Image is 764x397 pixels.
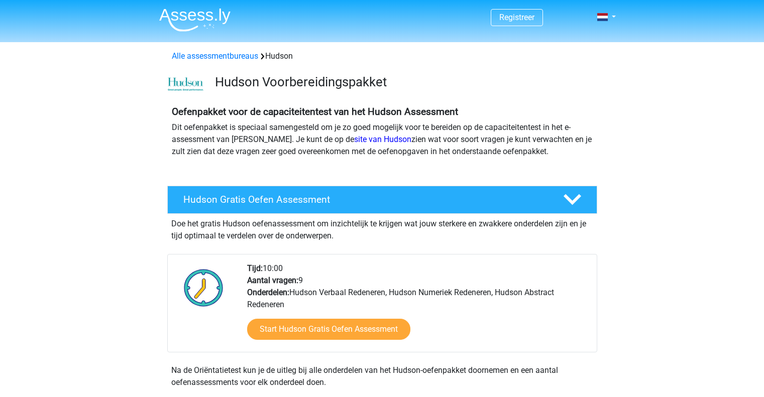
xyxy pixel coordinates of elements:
[499,13,534,22] a: Registreer
[163,186,601,214] a: Hudson Gratis Oefen Assessment
[172,51,258,61] a: Alle assessmentbureaus
[354,135,411,144] a: site van Hudson
[172,121,593,158] p: Dit oefenpakket is speciaal samengesteld om je zo goed mogelijk voor te bereiden op de capaciteit...
[240,262,596,352] div: 10:00 9 Hudson Verbaal Redeneren, Hudson Numeriek Redeneren, Hudson Abstract Redeneren
[247,263,263,273] b: Tijd:
[215,74,589,90] h3: Hudson Voorbereidingspakket
[159,8,231,32] img: Assessly
[168,77,203,91] img: cefd0e47479f4eb8e8c001c0d358d5812e054fa8.png
[247,319,410,340] a: Start Hudson Gratis Oefen Assessment
[247,276,298,285] b: Aantal vragen:
[168,50,597,62] div: Hudson
[172,106,458,117] b: Oefenpakket voor de capaciteitentest van het Hudson Assessment
[167,364,597,388] div: Na de Oriëntatietest kun je de uitleg bij alle onderdelen van het Hudson-oefenpakket doornemen en...
[167,214,597,242] div: Doe het gratis Hudson oefenassessment om inzichtelijk te krijgen wat jouw sterkere en zwakkere on...
[178,262,229,313] img: Klok
[183,194,547,205] h4: Hudson Gratis Oefen Assessment
[247,288,289,297] b: Onderdelen:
